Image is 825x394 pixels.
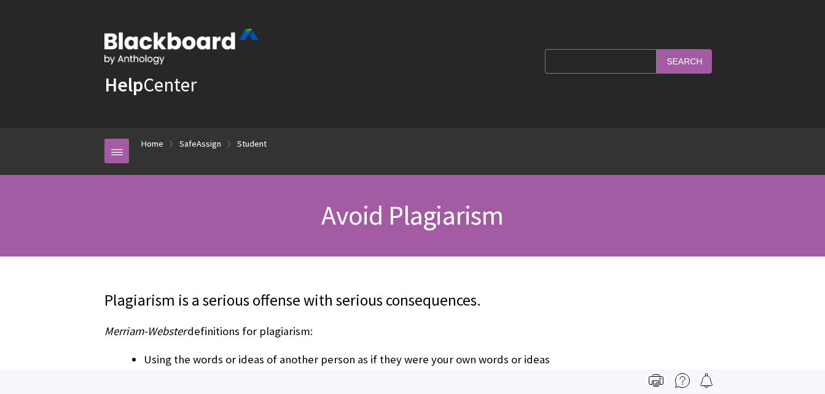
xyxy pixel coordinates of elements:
[699,373,714,388] img: Follow this page
[141,136,163,152] a: Home
[104,323,721,339] p: definitions for plagiarism:
[675,373,690,388] img: More help
[237,136,267,152] a: Student
[144,351,721,368] li: Using the words or ideas of another person as if they were your own words or ideas
[104,72,143,97] strong: Help
[104,290,721,312] p: Plagiarism is a serious offense with serious consequences.
[179,136,221,152] a: SafeAssign
[104,29,258,64] img: Blackboard by Anthology
[104,72,197,97] a: HelpCenter
[321,198,503,232] span: Avoid Plagiarism
[104,324,186,338] span: Merriam-Webster
[649,373,663,388] img: Print
[657,49,712,73] input: Search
